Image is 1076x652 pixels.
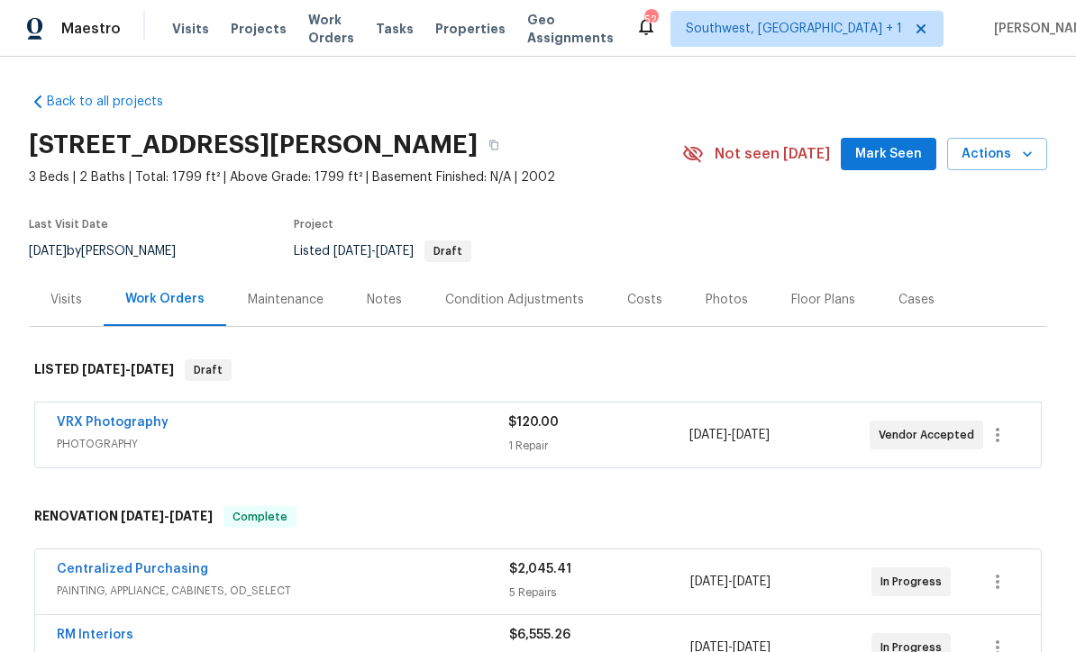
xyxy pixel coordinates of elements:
span: PHOTOGRAPHY [57,435,508,453]
span: [DATE] [82,363,125,376]
span: [DATE] [29,245,67,258]
div: Maintenance [248,291,324,309]
span: [DATE] [376,245,414,258]
span: Last Visit Date [29,219,108,230]
span: Work Orders [308,11,354,47]
div: 52 [644,11,657,29]
div: Costs [627,291,662,309]
span: $120.00 [508,416,559,429]
div: 1 Repair [508,437,688,455]
span: [DATE] [733,575,771,588]
button: Mark Seen [841,138,936,171]
span: Actions [962,143,1033,166]
span: - [690,573,771,591]
span: - [333,245,414,258]
span: [DATE] [169,510,213,522]
button: Copy Address [478,129,510,161]
span: [DATE] [333,245,371,258]
span: Projects [231,20,287,38]
span: Geo Assignments [527,11,614,47]
span: - [82,363,174,376]
span: [DATE] [732,429,770,441]
a: VRX Photography [57,416,169,429]
span: Tasks [376,23,414,35]
span: Visits [172,20,209,38]
span: Listed [294,245,471,258]
div: Notes [367,291,402,309]
h2: [STREET_ADDRESS][PERSON_NAME] [29,136,478,154]
span: - [121,510,213,522]
span: Mark Seen [855,143,922,166]
div: 5 Repairs [509,584,690,602]
span: Project [294,219,333,230]
a: Centralized Purchasing [57,563,208,575]
div: Visits [50,291,82,309]
span: [DATE] [690,575,728,588]
div: Cases [898,291,935,309]
span: $2,045.41 [509,563,571,575]
span: Draft [426,246,470,257]
span: Southwest, [GEOGRAPHIC_DATA] + 1 [686,20,902,38]
div: Condition Adjustments [445,291,584,309]
div: LISTED [DATE]-[DATE]Draft [29,341,1047,399]
span: Properties [435,20,506,38]
span: $6,555.26 [509,629,570,641]
span: In Progress [880,573,949,591]
h6: RENOVATION [34,506,213,528]
div: RENOVATION [DATE]-[DATE]Complete [29,488,1047,546]
span: Complete [225,508,295,526]
span: [DATE] [121,510,164,522]
span: - [689,426,770,444]
a: Back to all projects [29,93,202,111]
div: Photos [706,291,748,309]
span: [DATE] [131,363,174,376]
span: Not seen [DATE] [715,145,830,163]
a: RM Interiors [57,629,133,641]
span: Maestro [61,20,121,38]
h6: LISTED [34,359,174,381]
span: PAINTING, APPLIANCE, CABINETS, OD_SELECT [57,582,509,600]
span: Draft [187,361,230,379]
div: Floor Plans [791,291,855,309]
div: by [PERSON_NAME] [29,240,197,262]
span: [DATE] [689,429,727,441]
span: Vendor Accepted [879,426,981,444]
div: Work Orders [125,290,205,308]
span: 3 Beds | 2 Baths | Total: 1799 ft² | Above Grade: 1799 ft² | Basement Finished: N/A | 2002 [29,168,682,186]
button: Actions [947,138,1047,171]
